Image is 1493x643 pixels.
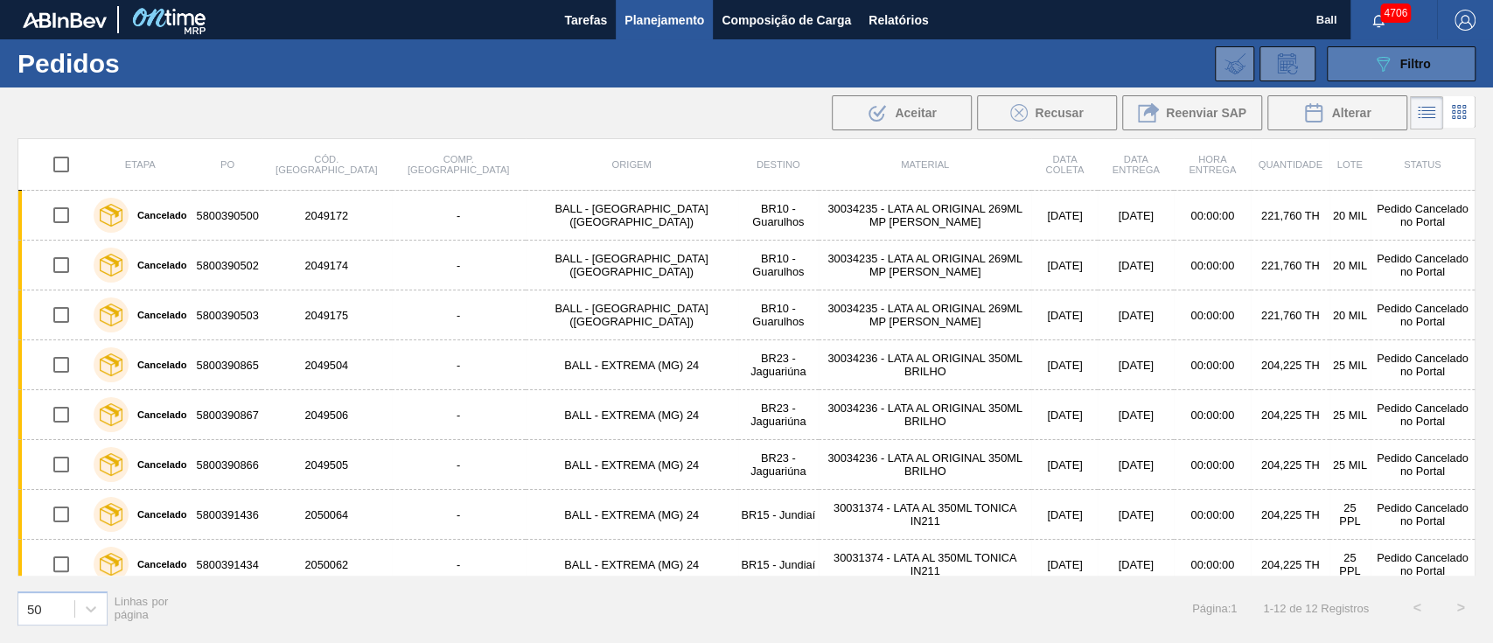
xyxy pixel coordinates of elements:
[1395,586,1439,630] button: <
[1031,540,1098,590] td: [DATE]
[1439,586,1483,630] button: >
[1251,290,1329,340] td: 221,760 TH
[1350,8,1406,32] button: Notificações
[1259,46,1315,81] div: Solicitação de Revisão de Pedidos
[1031,440,1098,490] td: [DATE]
[1410,96,1443,129] div: Visão em Lista
[564,10,607,31] span: Tarefas
[1174,540,1252,590] td: 00:00:00
[1337,159,1363,170] span: Lote
[738,490,819,540] td: BR15 - Jundiaí
[1371,540,1476,590] td: Pedido Cancelado no Portal
[1251,440,1329,490] td: 204,225 TH
[1371,340,1476,390] td: Pedido Cancelado no Portal
[262,191,392,241] td: 2049172
[1329,191,1371,241] td: 20 MIL
[1031,191,1098,241] td: [DATE]
[262,290,392,340] td: 2049175
[1329,540,1371,590] td: 25 PPL
[262,490,392,540] td: 2050064
[1251,191,1329,241] td: 221,760 TH
[1031,390,1098,440] td: [DATE]
[220,159,234,170] span: PO
[738,540,819,590] td: BR15 - Jundiaí
[1329,390,1371,440] td: 25 MIL
[526,340,738,390] td: BALL - EXTREMA (MG) 24
[129,409,187,420] label: Cancelado
[392,241,526,290] td: -
[276,154,377,175] span: Cód. [GEOGRAPHIC_DATA]
[1035,106,1083,120] span: Recusar
[392,540,526,590] td: -
[392,290,526,340] td: -
[526,540,738,590] td: BALL - EXTREMA (MG) 24
[1371,440,1476,490] td: Pedido Cancelado no Portal
[819,540,1031,590] td: 30031374 - LATA AL 350ML TONICA IN211
[23,12,107,28] img: TNhmsLtSVTkK8tSr43FrP2fwEKptu5GPRR3wAAAABJRU5ErkJggg==
[757,159,800,170] span: Destino
[125,159,156,170] span: Etapa
[738,290,819,340] td: BR10 - Guarulhos
[1031,340,1098,390] td: [DATE]
[1327,46,1476,81] button: Filtro
[1215,46,1254,81] div: Importar Negociações dos Pedidos
[738,241,819,290] td: BR10 - Guarulhos
[1031,241,1098,290] td: [DATE]
[408,154,509,175] span: Comp. [GEOGRAPHIC_DATA]
[129,459,187,470] label: Cancelado
[901,159,949,170] span: Material
[624,10,704,31] span: Planejamento
[1371,191,1476,241] td: Pedido Cancelado no Portal
[129,210,187,220] label: Cancelado
[819,490,1031,540] td: 30031374 - LATA AL 350ML TONICA IN211
[262,390,392,440] td: 2049506
[1031,290,1098,340] td: [DATE]
[819,241,1031,290] td: 30034235 - LATA AL ORIGINAL 269ML MP [PERSON_NAME]
[194,191,262,241] td: 5800390500
[1251,540,1329,590] td: 204,225 TH
[819,290,1031,340] td: 30034235 - LATA AL ORIGINAL 269ML MP [PERSON_NAME]
[526,490,738,540] td: BALL - EXTREMA (MG) 24
[1098,191,1173,241] td: [DATE]
[115,595,169,621] span: Linhas por página
[18,490,1476,540] a: Cancelado58003914362050064-BALL - EXTREMA (MG) 24BR15 - Jundiaí30031374 - LATA AL 350ML TONICA IN...
[1267,95,1407,130] button: Alterar
[1251,390,1329,440] td: 204,225 TH
[1098,241,1173,290] td: [DATE]
[1122,95,1262,130] div: Reenviar SAP
[526,390,738,440] td: BALL - EXTREMA (MG) 24
[1329,340,1371,390] td: 25 MIL
[1098,290,1173,340] td: [DATE]
[738,340,819,390] td: BR23 - Jaguariúna
[1329,490,1371,540] td: 25 PPL
[1380,3,1411,23] span: 4706
[1329,241,1371,290] td: 20 MIL
[738,191,819,241] td: BR10 - Guarulhos
[1174,290,1252,340] td: 00:00:00
[819,191,1031,241] td: 30034235 - LATA AL ORIGINAL 269ML MP [PERSON_NAME]
[194,490,262,540] td: 5800391436
[1098,440,1173,490] td: [DATE]
[1098,340,1173,390] td: [DATE]
[262,241,392,290] td: 2049174
[129,260,187,270] label: Cancelado
[1189,154,1236,175] span: Hora Entrega
[1329,290,1371,340] td: 20 MIL
[1258,159,1322,170] span: Quantidade
[1174,241,1252,290] td: 00:00:00
[1174,490,1252,540] td: 00:00:00
[262,440,392,490] td: 2049505
[1166,106,1246,120] span: Reenviar SAP
[722,10,851,31] span: Composição de Carga
[1031,490,1098,540] td: [DATE]
[1174,390,1252,440] td: 00:00:00
[1113,154,1160,175] span: Data Entrega
[1371,490,1476,540] td: Pedido Cancelado no Portal
[194,241,262,290] td: 5800390502
[392,191,526,241] td: -
[1371,241,1476,290] td: Pedido Cancelado no Portal
[17,53,274,73] h1: Pedidos
[977,95,1117,130] div: Recusar
[611,159,651,170] span: Origem
[129,360,187,370] label: Cancelado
